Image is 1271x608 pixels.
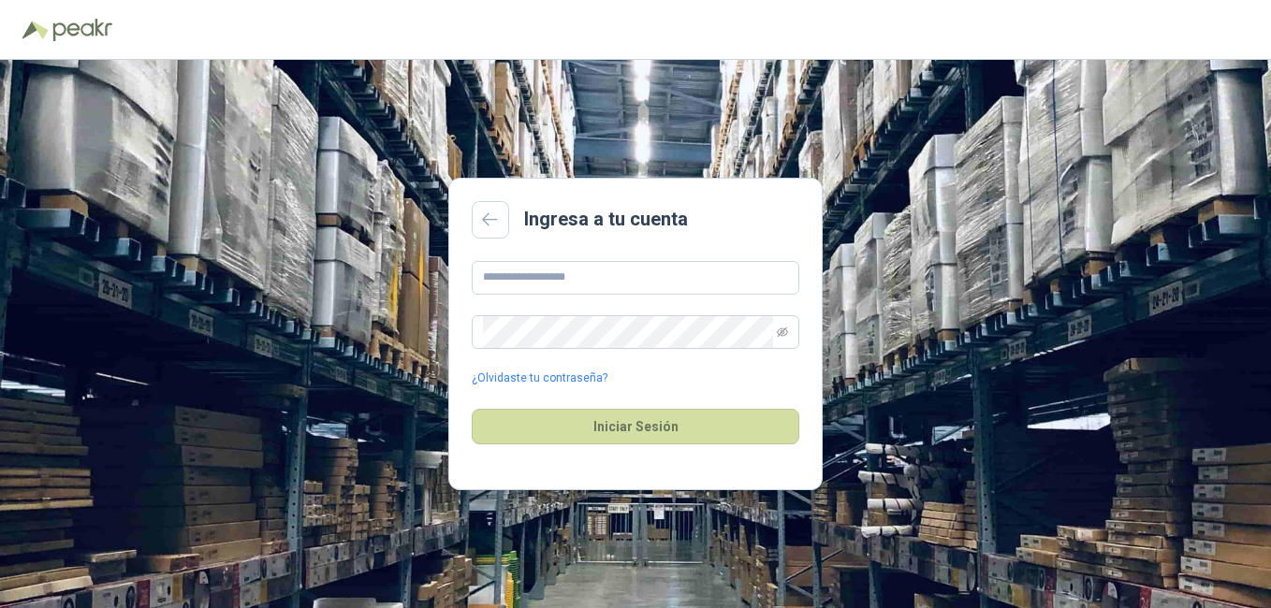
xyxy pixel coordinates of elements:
h2: Ingresa a tu cuenta [524,205,688,234]
a: ¿Olvidaste tu contraseña? [472,369,607,387]
span: eye-invisible [777,326,788,338]
img: Peakr [52,19,112,41]
button: Iniciar Sesión [472,409,799,444]
img: Logo [22,21,49,39]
